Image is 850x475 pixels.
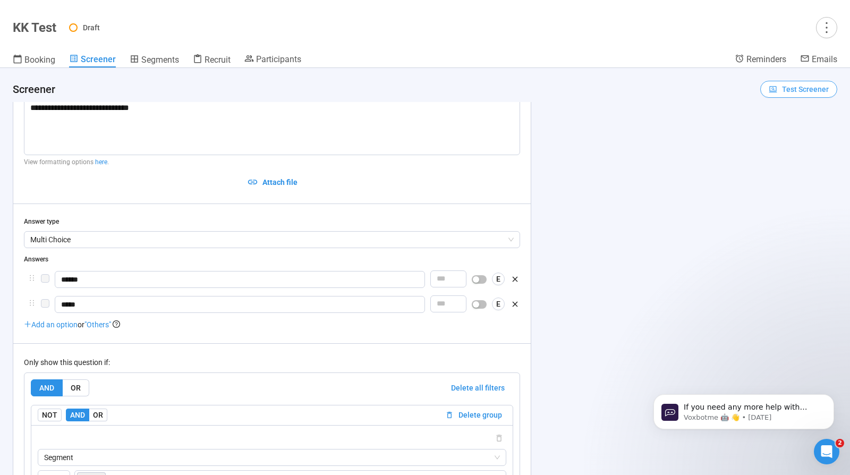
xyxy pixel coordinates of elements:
span: Emails [812,54,837,64]
span: OR [93,411,103,419]
p: View formatting options . [24,157,520,167]
div: Only show this question if: [24,357,520,368]
a: Emails [800,54,837,66]
iframe: Intercom live chat [814,439,839,464]
span: AND [70,411,85,419]
span: Booking [24,55,55,65]
div: holderE [24,271,520,290]
span: "Others" [84,320,111,329]
div: holderE [24,296,520,315]
span: Screener [81,54,116,64]
span: or [78,320,84,329]
span: Draft [83,23,100,32]
span: more [819,20,834,35]
a: Reminders [735,54,786,66]
span: Attach file [262,176,297,188]
span: plus [24,320,31,328]
div: Answer type [24,217,520,227]
span: Participants [256,54,301,64]
span: Segments [141,55,179,65]
span: Delete group [458,409,502,421]
span: Reminders [746,54,786,64]
button: Delete group [441,409,506,421]
h1: KK Test [13,20,56,35]
button: more [816,17,837,38]
span: Multi Choice [30,232,514,248]
span: AND [39,384,54,392]
button: E [492,273,505,285]
button: Delete all filters [443,379,513,396]
a: Segments [130,54,179,67]
a: Screener [69,54,116,67]
span: Delete all filters [451,382,505,394]
span: Add an option [24,320,78,329]
span: Recruit [205,55,231,65]
div: Answers [24,255,520,265]
span: OR [71,384,81,392]
a: here [95,158,107,166]
span: E [496,273,500,285]
h4: Screener [13,82,752,97]
button: Attach file [24,174,520,191]
span: 2 [836,439,844,447]
a: Booking [13,54,55,67]
a: Participants [244,54,301,66]
button: Test Screener [760,81,837,98]
span: holder [28,299,36,307]
span: holder [28,274,36,282]
span: Segment [44,449,500,465]
span: question-circle [113,320,120,328]
span: E [496,298,500,310]
iframe: Intercom notifications message [637,372,850,446]
button: E [492,298,505,310]
a: Recruit [193,54,231,67]
span: Test Screener [782,83,829,95]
